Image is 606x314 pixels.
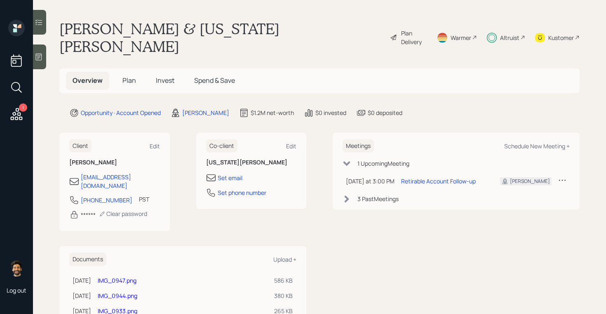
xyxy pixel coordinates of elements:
[357,159,409,168] div: 1 Upcoming Meeting
[73,276,91,285] div: [DATE]
[274,276,293,285] div: 586 KB
[357,194,399,203] div: 3 Past Meeting s
[315,108,346,117] div: $0 invested
[274,291,293,300] div: 380 KB
[510,178,550,185] div: [PERSON_NAME]
[98,277,136,284] a: IMG_0947.png
[150,142,160,150] div: Edit
[500,33,519,42] div: Altruist
[156,76,174,85] span: Invest
[182,108,229,117] div: [PERSON_NAME]
[504,142,570,150] div: Schedule New Meeting +
[206,139,237,153] h6: Co-client
[139,195,149,204] div: PST
[81,108,161,117] div: Opportunity · Account Opened
[343,139,374,153] h6: Meetings
[99,210,147,218] div: Clear password
[73,76,103,85] span: Overview
[122,76,136,85] span: Plan
[98,292,137,300] a: IMG_0944.png
[218,173,242,182] div: Set email
[81,196,132,204] div: [PHONE_NUMBER]
[69,159,160,166] h6: [PERSON_NAME]
[346,177,395,185] div: [DATE] at 3:00 PM
[69,253,106,266] h6: Documents
[194,76,235,85] span: Spend & Save
[81,173,160,190] div: [EMAIL_ADDRESS][DOMAIN_NAME]
[251,108,294,117] div: $1.2M net-worth
[73,291,91,300] div: [DATE]
[401,29,427,46] div: Plan Delivery
[273,255,296,263] div: Upload +
[206,159,297,166] h6: [US_STATE][PERSON_NAME]
[19,103,27,112] div: 1
[59,20,383,55] h1: [PERSON_NAME] & [US_STATE][PERSON_NAME]
[286,142,296,150] div: Edit
[218,188,266,197] div: Set phone number
[8,260,25,277] img: eric-schwartz-headshot.png
[7,286,26,294] div: Log out
[401,177,476,185] div: Retirable Account Follow-up
[451,33,471,42] div: Warmer
[368,108,402,117] div: $0 deposited
[548,33,574,42] div: Kustomer
[69,139,92,153] h6: Client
